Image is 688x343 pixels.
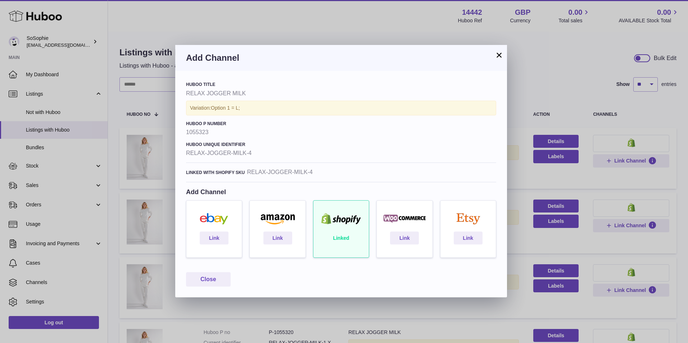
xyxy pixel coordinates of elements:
[211,105,240,111] span: Option 1 = L;
[186,142,496,147] h4: Huboo Unique Identifier
[253,213,302,225] img: amazon
[263,232,292,244] a: Link
[186,170,245,175] h4: Linked with shopify sku
[186,188,496,196] h4: Add Channel
[186,128,496,136] strong: 1055323
[247,168,313,176] strong: RELAX-JOGGER-MILK-4
[186,149,496,157] strong: RELAX-JOGGER-MILK-4
[186,52,496,64] h3: Add Channel
[190,213,238,225] img: ebay
[186,121,496,127] h4: Huboo P number
[186,272,231,287] button: Close
[495,51,503,59] button: ×
[186,90,496,97] strong: RELAX JOGGER MILK
[444,213,492,225] img: etsy
[186,82,496,87] h4: Huboo Title
[200,232,228,244] a: Link
[454,232,483,244] a: Link
[390,232,419,244] a: Link
[380,213,429,225] img: woocommerce
[186,101,496,115] div: Variation:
